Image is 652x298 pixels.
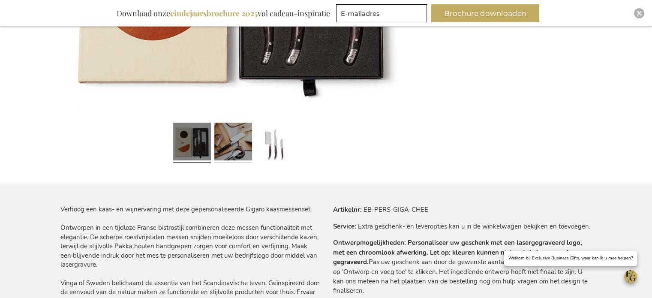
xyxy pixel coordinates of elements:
strong: Personaliseer uw geschenk met een lasergegraveerd logo, met een chroomlook afwerking. Let op: kle... [333,238,582,266]
input: E-mailadres [336,4,427,22]
div: Download onze vol cadeau-inspiratie [113,4,334,22]
a: Personalised Gigaro Cheese Knives [255,120,293,167]
div: Close [634,8,644,18]
button: Brochure downloaden [431,4,539,22]
a: Personalised Gigaro Cheese Knives [214,120,252,167]
img: Close [637,11,642,16]
b: eindejaarsbrochure 2025 [170,8,258,18]
a: Personalised Gigaro Cheese Knives [173,120,211,167]
form: marketing offers and promotions [336,4,430,25]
